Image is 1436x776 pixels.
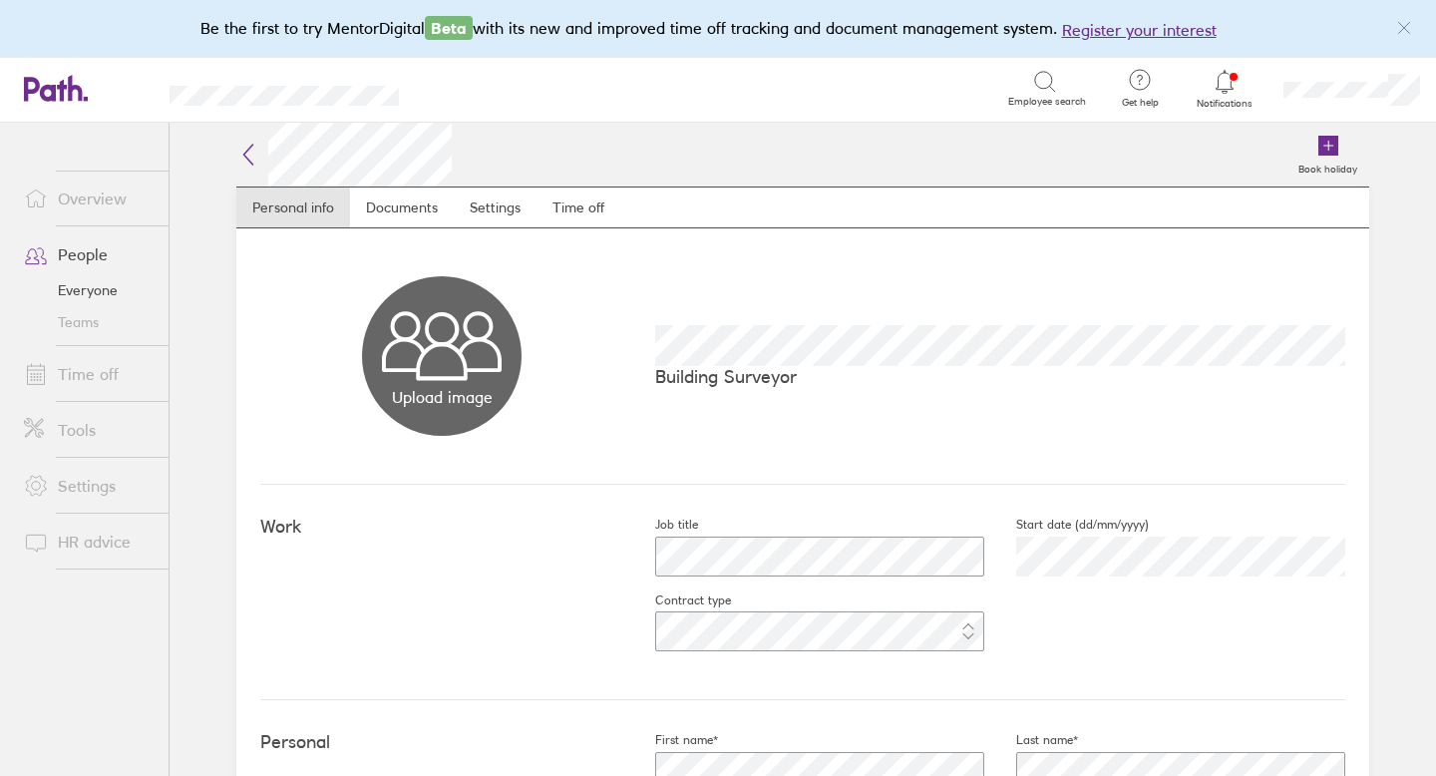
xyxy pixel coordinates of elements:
[8,410,169,450] a: Tools
[1286,123,1369,187] a: Book holiday
[8,179,169,218] a: Overview
[1108,97,1173,109] span: Get help
[8,306,169,338] a: Teams
[200,16,1237,42] div: Be the first to try MentorDigital with its new and improved time off tracking and document manage...
[1286,158,1369,176] label: Book holiday
[453,79,504,97] div: Search
[623,592,731,608] label: Contract type
[8,522,169,562] a: HR advice
[984,517,1149,533] label: Start date (dd/mm/yyyy)
[8,466,169,506] a: Settings
[425,16,473,40] span: Beta
[350,188,454,227] a: Documents
[623,732,718,748] label: First name*
[8,354,169,394] a: Time off
[623,517,698,533] label: Job title
[984,732,1078,748] label: Last name*
[260,517,623,538] h4: Work
[1008,96,1086,108] span: Employee search
[1193,98,1257,110] span: Notifications
[236,188,350,227] a: Personal info
[8,274,169,306] a: Everyone
[8,234,169,274] a: People
[537,188,620,227] a: Time off
[1062,18,1217,42] button: Register your interest
[655,366,1345,387] p: Building Surveyor
[1193,68,1257,110] a: Notifications
[454,188,537,227] a: Settings
[260,732,623,753] h4: Personal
